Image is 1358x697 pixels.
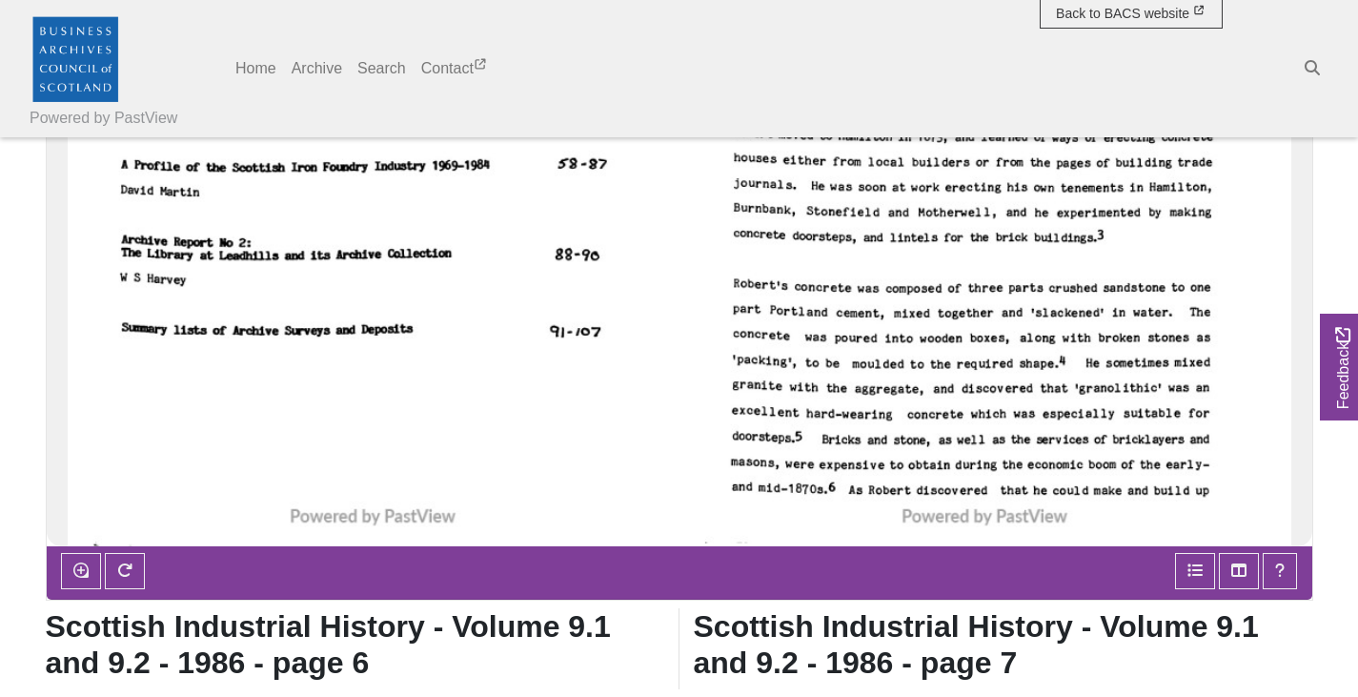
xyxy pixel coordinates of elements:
[1219,553,1259,589] button: Thumbnails
[1332,327,1355,409] span: Feedback
[30,8,121,109] a: Business Archives Council of Scotland logo
[1175,553,1215,589] button: Open metadata window
[46,608,665,682] h2: Scottish Industrial History - Volume 9.1 and 9.2 - 1986 - page 6
[350,50,414,88] a: Search
[228,50,284,88] a: Home
[1056,6,1189,21] span: Back to BACS website
[30,107,177,130] a: Powered by PastView
[1263,553,1297,589] button: Help
[105,553,145,589] button: Rotate the book
[694,608,1313,682] h2: Scottish Industrial History - Volume 9.1 and 9.2 - 1986 - page 7
[30,12,121,104] img: Business Archives Council of Scotland
[284,50,350,88] a: Archive
[414,50,497,88] a: Contact
[1320,314,1358,420] a: Would you like to provide feedback?
[61,553,101,589] button: Enable or disable loupe tool (Alt+L)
